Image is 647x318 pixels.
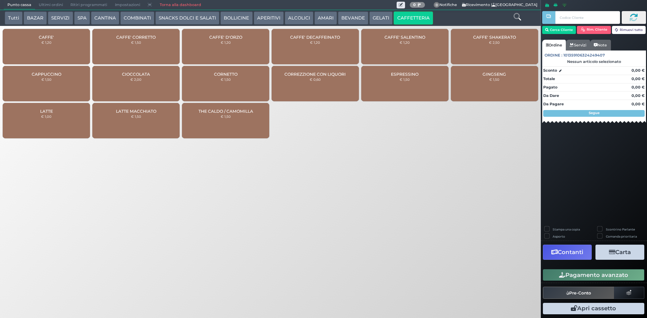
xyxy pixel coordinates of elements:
a: Note [590,40,611,50]
span: CAFFE' D'ORZO [209,35,242,40]
span: ESPRESSINO [391,72,419,77]
small: € 1,20 [400,40,410,44]
small: € 1,50 [41,77,52,81]
span: Punto cassa [4,0,35,10]
button: COMBINATI [120,11,154,25]
span: THE CALDO / CAMOMILLA [198,109,253,114]
strong: Da Pagare [543,102,564,106]
strong: 0,00 € [631,76,645,81]
button: BEVANDE [338,11,368,25]
span: CAPPUCCINO [32,72,61,77]
span: LATTE MACCHIATO [116,109,156,114]
input: Codice Cliente [555,11,620,24]
small: € 1,50 [400,77,410,81]
button: Apri cassetto [543,303,644,314]
strong: Pagato [543,85,557,90]
span: CAFFE' SHAKERATO [473,35,516,40]
span: CORREZZIONE CON LIQUORI [284,72,346,77]
span: CAFFE' DECAFFEINATO [290,35,340,40]
span: GINGSENG [483,72,506,77]
label: Asporto [553,234,565,239]
b: 0 [413,2,416,7]
button: SERVIZI [48,11,73,25]
span: CAFFE' [39,35,54,40]
small: € 0,60 [310,77,321,81]
span: CAFFE' CORRETTO [116,35,156,40]
button: BAZAR [24,11,47,25]
span: Ritiri programmati [67,0,111,10]
span: CAFFE' SALENTINO [384,35,425,40]
small: € 2,50 [489,40,500,44]
button: Pagamento avanzato [543,269,644,281]
button: APERITIVI [254,11,284,25]
label: Comanda prioritaria [606,234,637,239]
button: CANTINA [91,11,119,25]
button: CAFFETTERIA [394,11,433,25]
strong: 0,00 € [631,68,645,73]
button: Carta [595,245,644,260]
small: € 1,50 [489,77,499,81]
label: Scontrino Parlante [606,227,635,232]
strong: Sconto [543,68,557,73]
strong: Da Dare [543,93,559,98]
span: CORNETTO [214,72,238,77]
span: Ultimi ordini [35,0,67,10]
div: Nessun articolo selezionato [542,59,646,64]
strong: 0,00 € [631,93,645,98]
label: Stampa una copia [553,227,580,232]
small: € 1,50 [131,40,141,44]
span: Impostazioni [111,0,144,10]
button: Pre-Conto [543,287,614,299]
button: Contanti [543,245,592,260]
strong: Segue [589,111,599,115]
span: Ordine : [545,52,562,58]
small: € 1,50 [221,77,231,81]
button: GELATI [369,11,393,25]
button: Rim. Cliente [577,26,611,34]
span: LATTE [40,109,53,114]
span: CIOCCOLATA [122,72,150,77]
button: BOLLICINE [220,11,252,25]
button: SPA [74,11,90,25]
button: Cerca Cliente [542,26,576,34]
small: € 1,00 [41,114,52,118]
button: AMARI [314,11,337,25]
a: Torna alla dashboard [156,0,205,10]
strong: 0,00 € [631,85,645,90]
a: Ordine [542,40,566,50]
span: 0 [434,2,440,8]
small: € 1,20 [41,40,52,44]
button: SNACKS DOLCI E SALATI [155,11,219,25]
small: € 1,20 [310,40,320,44]
button: Rimuovi tutto [612,26,646,34]
small: € 1,50 [221,114,231,118]
small: € 1,20 [221,40,231,44]
a: Servizi [566,40,590,50]
strong: Totale [543,76,555,81]
strong: 0,00 € [631,102,645,106]
small: € 1,50 [131,114,141,118]
button: Tutti [5,11,23,25]
small: € 2,00 [130,77,142,81]
button: ALCOLICI [285,11,313,25]
span: 101359106324249407 [563,52,605,58]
